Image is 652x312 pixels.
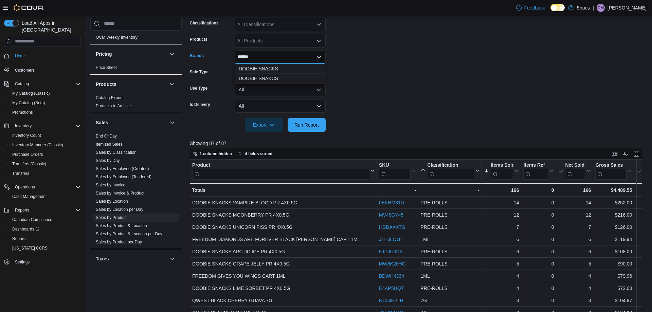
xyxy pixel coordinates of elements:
button: Catalog [12,80,32,88]
button: My Catalog (Classic) [7,89,84,98]
div: QWEST BLACK CHERRY GUAVA 7G [192,296,375,305]
span: Inventory [12,122,81,130]
div: Choose from the following options [235,64,326,84]
a: My Catalog (Classic) [10,89,53,97]
span: Reports [12,236,26,241]
div: $4,489.55 [595,186,632,194]
button: Cash Management [7,192,84,201]
a: MW8K26HG [379,261,406,267]
span: Transfers (Classic) [10,160,81,168]
label: Sale Type [190,69,209,75]
span: My Catalog (Classic) [10,89,81,97]
a: Dashboards [10,225,42,233]
div: 7G [420,296,479,305]
a: Sales by Invoice [96,183,125,187]
a: Price Sheet [96,65,117,70]
div: 6 [558,235,591,243]
button: Items Ref [523,162,554,180]
div: PRE-ROLLS [420,284,479,292]
a: OCM Weekly Inventory [96,35,138,40]
button: Transfers (Classic) [7,159,84,169]
div: DOOBIE SNACKS LIME SORBET PR 4X0.5G [192,284,375,292]
div: Products [90,94,182,113]
div: Items Sold [490,162,513,169]
div: Gross Sales [595,162,627,180]
span: Purchase Orders [10,150,81,159]
a: Itemized Sales [96,142,123,147]
button: Promotions [7,108,84,117]
span: DOOBIE SNACKS [239,65,322,72]
span: DOOBIE SNAKCS [239,75,322,82]
span: My Catalog (Beta) [10,99,81,107]
div: DOOBIE SNACKS UNICORN PISS PR 4X0.5G [192,223,375,231]
div: 4 [484,272,519,280]
span: Run Report [294,122,319,128]
span: Canadian Compliance [10,216,81,224]
div: 3 [558,296,591,305]
p: | [593,4,594,12]
div: 166 [484,186,519,194]
div: 3 [484,296,519,305]
a: Transfers [10,169,32,178]
div: 6 [484,247,519,256]
a: Dashboards [7,224,84,234]
a: NC54H2LH [379,298,403,303]
div: 4 [558,272,591,280]
div: $216.00 [595,211,632,219]
div: - [420,186,479,194]
div: 166 [558,186,591,194]
a: Canadian Compliance [10,216,55,224]
a: Customers [12,66,37,74]
a: Transfers (Classic) [10,160,49,168]
div: Product [192,162,369,169]
a: Sales by Product per Day [96,240,142,244]
a: Sales by Location [96,199,128,204]
button: Items Sold [484,162,519,180]
button: Inventory Manager (Classic) [7,140,84,150]
span: Promotions [12,110,33,115]
span: Customers [12,66,81,74]
a: Settings [12,258,32,266]
div: PRE-ROLLS [420,260,479,268]
div: $252.00 [595,199,632,207]
div: Sales [90,132,182,249]
button: SKU [379,162,416,180]
a: MV48GY45 [379,212,403,218]
a: Sales by Classification [96,150,137,155]
span: Reports [12,206,81,214]
button: Operations [12,183,38,191]
span: Load All Apps in [GEOGRAPHIC_DATA] [19,20,81,33]
span: Promotions [10,108,81,116]
span: Operations [12,183,81,191]
div: $126.00 [595,223,632,231]
span: Sales by Product & Location per Day [96,231,162,237]
div: 0 [523,186,554,194]
span: Sales by Product per Day [96,239,142,245]
button: Purchase Orders [7,150,84,159]
div: Net Sold [565,162,585,180]
span: Home [15,53,26,59]
div: Items Ref [523,162,548,169]
span: Inventory Count [10,131,81,140]
span: Purchase Orders [12,152,43,157]
button: Catalog [1,79,84,89]
span: Inventory [15,123,32,129]
div: FREEDOM DIAMONDS ARE FOREVER BLACK [PERSON_NAME] CART 1ML [192,235,375,243]
div: Totals [192,186,375,194]
div: 14 [558,199,591,207]
span: Sales by Product & Location [96,223,147,228]
div: 0 [523,247,554,256]
div: Christopher MacCannell [597,4,605,12]
div: PRE-ROLLS [420,199,479,207]
a: My Catalog (Beta) [10,99,48,107]
button: Enter fullscreen [632,150,640,158]
div: DOOBIE SNACKS MOONBERRY PR 4X0.5G [192,211,375,219]
a: BDWH4334 [379,273,404,279]
span: Dashboards [12,226,39,232]
button: Open list of options [316,38,322,43]
span: Inventory Manager (Classic) [10,141,81,149]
